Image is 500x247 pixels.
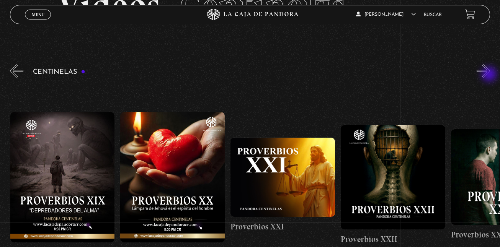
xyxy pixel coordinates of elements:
span: Cerrar [29,19,47,24]
button: Next [477,64,490,78]
h4: Proverbios XXI [230,221,335,233]
h4: Proverbios XXII [341,233,445,245]
span: Menu [32,12,44,17]
a: Buscar [424,13,442,17]
button: Previous [10,64,23,78]
a: View your shopping cart [465,9,475,19]
h3: Centinelas [33,68,85,76]
span: [PERSON_NAME] [356,12,416,17]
